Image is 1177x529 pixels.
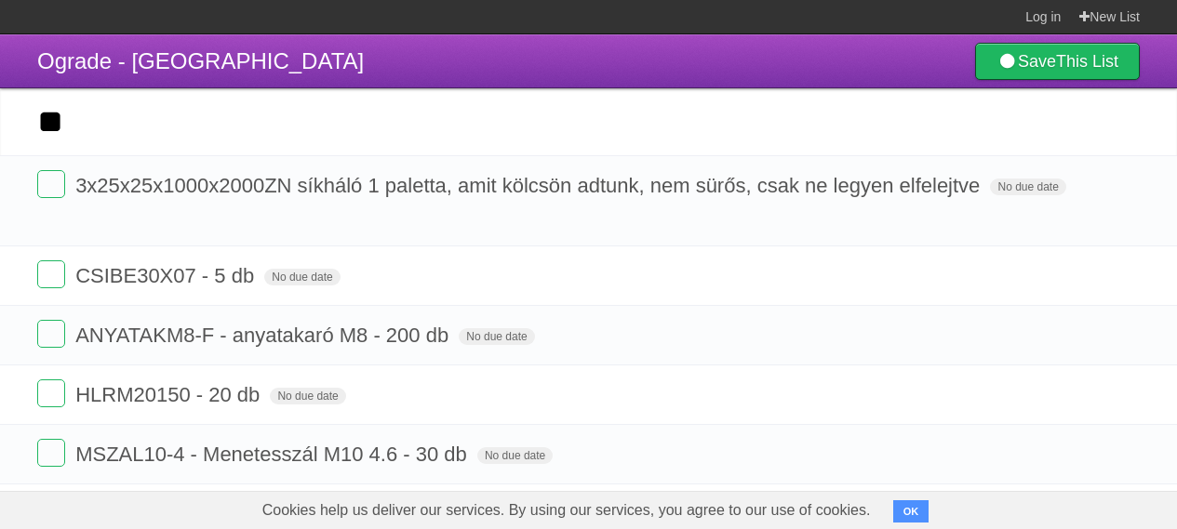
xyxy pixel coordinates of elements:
[975,43,1140,80] a: SaveThis List
[270,388,345,404] span: No due date
[990,179,1065,195] span: No due date
[37,320,65,348] label: Done
[477,447,553,464] span: No due date
[1056,52,1118,71] b: This List
[75,383,264,406] span: HLRM20150 - 20 db
[75,443,472,466] span: MSZAL10-4 - Menetesszál M10 4.6 - 30 db
[37,379,65,407] label: Done
[37,170,65,198] label: Done
[244,492,889,529] span: Cookies help us deliver our services. By using our services, you agree to our use of cookies.
[37,439,65,467] label: Done
[893,500,930,522] button: OK
[75,174,984,197] span: 3x25x25x1000x2000ZN síkháló 1 paletta, amit kölcsön adtunk, nem sürős, csak ne legyen elfelejtve
[264,269,340,285] span: No due date
[75,324,453,347] span: ANYATAKM8-F - anyatakaró M8 - 200 db
[37,260,65,288] label: Done
[459,328,534,345] span: No due date
[37,48,364,73] span: Ograde - [GEOGRAPHIC_DATA]
[75,264,259,287] span: CSIBE30X07 - 5 db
